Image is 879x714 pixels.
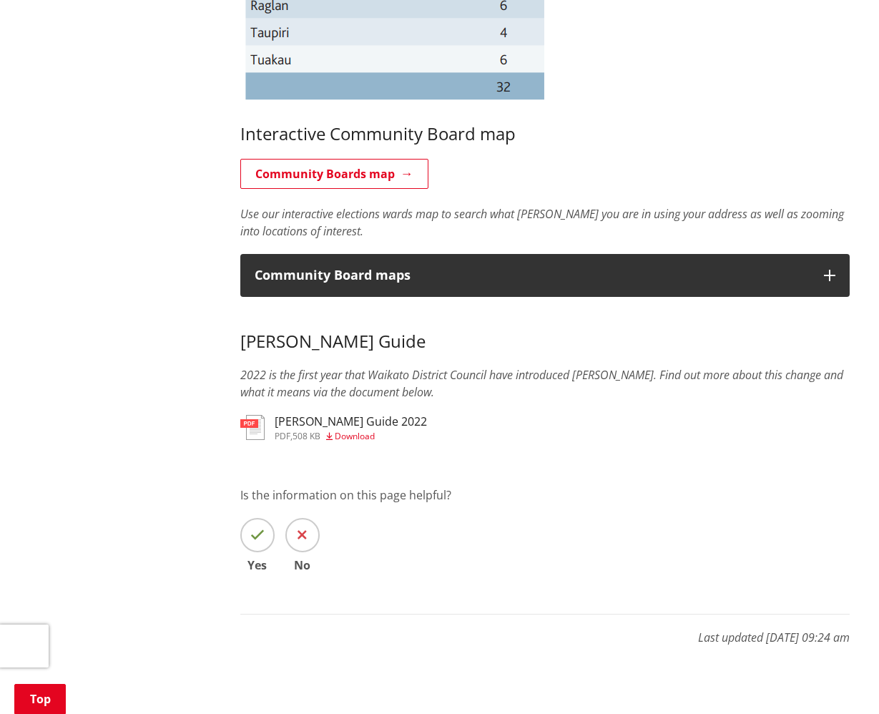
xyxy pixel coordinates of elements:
[335,430,375,442] span: Download
[240,367,843,400] em: 2022 is the first year that Waikato District Council have introduced [PERSON_NAME]. Find out more...
[240,103,850,145] h3: Interactive Community Board map
[240,254,850,297] button: Community Board maps
[275,432,427,441] div: ,
[240,415,427,441] a: [PERSON_NAME] Guide 2022 pdf,508 KB Download
[240,559,275,571] span: Yes
[240,486,850,504] p: Is the information on this page helpful?
[240,614,850,646] p: Last updated [DATE] 09:24 am
[240,311,850,353] h3: [PERSON_NAME] Guide
[14,684,66,714] a: Top
[275,430,290,442] span: pdf
[285,559,320,571] span: No
[240,415,265,440] img: document-pdf.svg
[255,268,810,283] p: Community Board maps
[275,415,427,429] h3: [PERSON_NAME] Guide 2022
[240,159,428,189] a: Community Boards map
[293,430,320,442] span: 508 KB
[813,654,865,705] iframe: Messenger Launcher
[240,206,844,239] em: Use our interactive elections wards map to search what [PERSON_NAME] you are in using your addres...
